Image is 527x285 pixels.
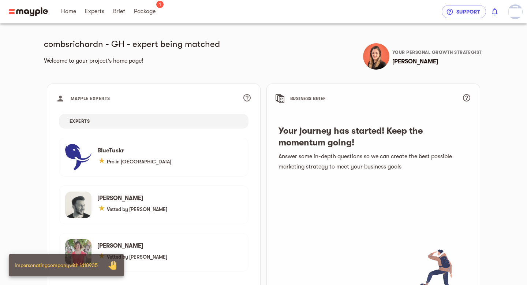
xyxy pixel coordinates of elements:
button: show 0 new notifications [486,3,504,21]
span: Experts [85,7,104,16]
span: BUSINESS BRIEF [290,96,326,101]
span: Brief [113,7,125,16]
button: Support [442,5,486,18]
span: MAYPLE EXPERTS [71,96,110,101]
button: Answer couple of questions to boost up your project performances! [458,89,475,107]
h6: Answer some in-depth questions so we can create the best possible marketing strategy to meet your... [279,151,468,172]
h6: [PERSON_NAME] [392,56,486,67]
img: Main logo [9,7,48,16]
span: Home [61,7,76,16]
img: bm_silhouette.png [508,4,523,19]
h5: Your journey has started! Keep the momentum going! [279,125,468,148]
h6: Welcome to your project's home page! [44,56,261,66]
span: Impersonating company with id 18935 [15,262,98,268]
img: Michal Meir [363,43,389,70]
a: BlueTuskr Pro in [GEOGRAPHIC_DATA] [59,138,248,177]
a: [PERSON_NAME] Vetted by [PERSON_NAME] [59,233,248,272]
span: Your personal growth strategist [392,50,482,55]
button: Your project's best candidates are selected based on the experience, skills and proven track reco... [238,89,256,107]
span: Stop Impersonation [104,256,121,274]
h5: combsrichardn - GH - expert being matched [44,38,261,50]
span: 1 [156,1,164,8]
span: Package [134,7,156,16]
button: Close [104,256,121,274]
a: [PERSON_NAME] Vetted by [PERSON_NAME] [59,185,248,224]
span: EXPERTS [70,115,90,127]
span: Support [448,7,480,16]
